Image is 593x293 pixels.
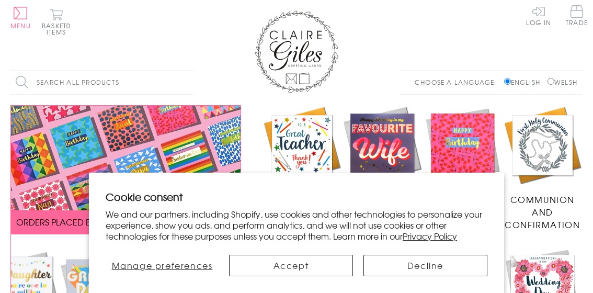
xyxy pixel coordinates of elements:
[106,209,487,241] p: We and our partners, including Shopify, use cookies and other technologies to personalize your ex...
[403,230,457,242] a: Privacy Policy
[342,105,422,206] a: New Releases
[363,255,487,276] button: Decline
[548,78,554,85] input: Welsh
[10,21,31,30] span: Menu
[229,255,353,276] button: Accept
[183,71,193,94] input: Search
[505,193,580,231] span: Communion and Confirmation
[106,189,487,204] h2: Cookie consent
[16,216,235,228] span: ORDERS PLACED BY 12 NOON GET SENT THE SAME DAY
[47,21,71,37] span: 0 items
[566,5,588,28] a: Trade
[548,77,577,87] label: Welsh
[262,105,342,206] a: Academic
[10,71,193,94] input: Search all products
[415,77,502,87] p: Choose a language:
[106,255,219,276] button: Manage preferences
[504,78,511,85] input: English
[423,105,503,206] a: Birthdays
[526,5,551,26] a: Log In
[566,5,588,26] span: Trade
[503,105,583,231] a: Communion and Confirmation
[255,10,338,93] img: Claire Giles Greetings Cards
[112,259,213,272] span: Manage preferences
[504,77,545,87] label: English
[42,8,71,35] button: Basket0 items
[10,7,31,29] button: Menu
